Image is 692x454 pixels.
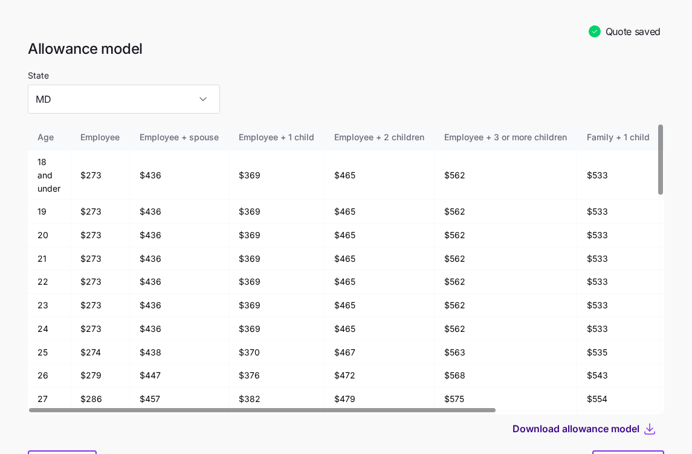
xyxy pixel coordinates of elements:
input: Select a state [28,85,220,114]
td: $438 [130,341,229,365]
td: $465 [325,224,435,247]
span: Download allowance model [513,421,639,436]
td: $533 [577,247,660,271]
td: $562 [435,294,577,317]
td: $533 [577,151,660,200]
div: Employee + 2 children [334,131,424,144]
td: $533 [577,294,660,317]
td: $554 [577,388,660,411]
td: $273 [71,151,130,200]
div: Family + 1 child [587,131,650,144]
td: $436 [130,317,229,341]
td: $273 [71,224,130,247]
td: $533 [577,317,660,341]
td: $562 [435,270,577,294]
td: $465 [325,247,435,271]
td: $286 [71,388,130,411]
div: Employee + 1 child [239,131,314,144]
td: $369 [229,224,325,247]
td: $465 [325,294,435,317]
td: $543 [577,364,660,388]
td: $465 [325,200,435,224]
td: $562 [435,200,577,224]
td: $273 [71,294,130,317]
div: Employee [80,131,120,144]
td: 28 [28,411,71,435]
td: $575 [435,388,577,411]
h1: Allowance model [28,39,664,58]
td: $465 [325,270,435,294]
div: Employee + spouse [140,131,219,144]
td: $274 [71,341,130,365]
td: $568 [435,364,577,388]
button: Download allowance model [513,421,642,436]
div: Employee + 3 or more children [444,131,567,144]
td: $479 [325,388,435,411]
td: $472 [325,364,435,388]
td: $436 [130,247,229,271]
td: $273 [71,247,130,271]
td: $436 [130,224,229,247]
td: $457 [130,388,229,411]
td: $369 [229,317,325,341]
td: 20 [28,224,71,247]
td: $447 [130,364,229,388]
td: 21 [28,247,71,271]
td: $562 [435,247,577,271]
td: 22 [28,270,71,294]
td: $436 [130,294,229,317]
td: 19 [28,200,71,224]
td: $273 [71,270,130,294]
td: 18 and under [28,151,71,200]
td: $562 [435,151,577,200]
td: $369 [229,151,325,200]
td: $465 [325,151,435,200]
td: $562 [435,224,577,247]
td: $369 [229,270,325,294]
td: $436 [130,200,229,224]
td: $533 [577,200,660,224]
td: 23 [28,294,71,317]
td: $369 [229,294,325,317]
td: $376 [229,364,325,388]
td: $382 [229,388,325,411]
td: $467 [325,341,435,365]
td: $370 [229,341,325,365]
td: $563 [435,341,577,365]
td: $436 [130,270,229,294]
td: $535 [577,341,660,365]
td: $533 [577,224,660,247]
td: 27 [28,388,71,411]
td: $436 [130,151,229,200]
td: $369 [229,200,325,224]
td: $562 [435,317,577,341]
td: $369 [229,247,325,271]
td: $465 [325,317,435,341]
td: $273 [71,317,130,341]
td: $533 [577,270,660,294]
td: 24 [28,317,71,341]
div: Age [37,131,60,144]
label: State [28,69,49,82]
td: 25 [28,341,71,365]
td: 26 [28,364,71,388]
td: $273 [71,200,130,224]
td: $279 [71,364,130,388]
span: Quote saved [606,24,661,39]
